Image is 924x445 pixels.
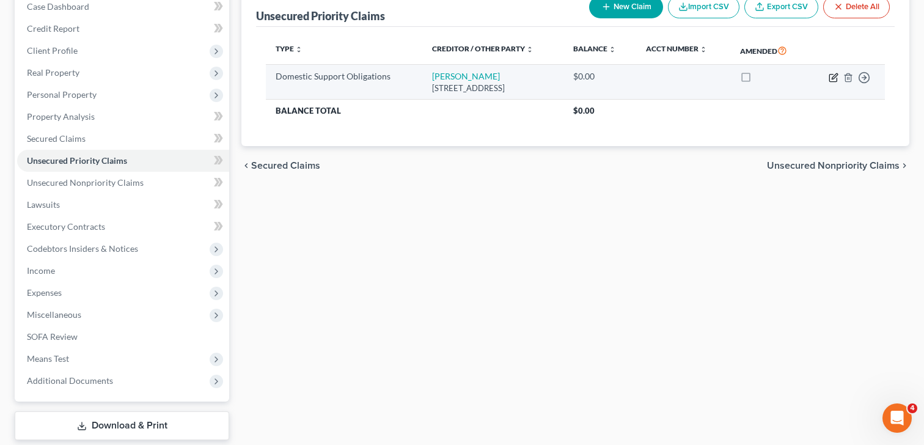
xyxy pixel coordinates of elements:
span: Codebtors Insiders & Notices [27,243,138,254]
span: Lawsuits [27,199,60,210]
i: unfold_more [609,46,616,53]
div: $0.00 [573,70,626,83]
span: Property Analysis [27,111,95,122]
span: Credit Report [27,23,79,34]
span: Real Property [27,67,79,78]
span: Client Profile [27,45,78,56]
span: Miscellaneous [27,309,81,320]
span: Personal Property [27,89,97,100]
a: Secured Claims [17,128,229,150]
span: Income [27,265,55,276]
i: unfold_more [295,46,302,53]
a: Executory Contracts [17,216,229,238]
span: Means Test [27,353,69,364]
div: Domestic Support Obligations [276,70,413,83]
a: Balance unfold_more [573,44,616,53]
a: Creditor / Other Party unfold_more [432,44,533,53]
div: [STREET_ADDRESS] [432,83,554,94]
i: chevron_right [900,161,909,171]
span: $0.00 [573,106,595,116]
a: Credit Report [17,18,229,40]
a: SOFA Review [17,326,229,348]
span: Unsecured Nonpriority Claims [767,161,900,171]
th: Balance Total [266,100,563,122]
iframe: Intercom live chat [882,403,912,433]
span: 4 [908,403,917,413]
span: Unsecured Priority Claims [27,155,127,166]
div: Unsecured Priority Claims [256,9,385,23]
button: chevron_left Secured Claims [241,161,320,171]
span: Unsecured Nonpriority Claims [27,177,144,188]
a: Unsecured Nonpriority Claims [17,172,229,194]
button: Unsecured Nonpriority Claims chevron_right [767,161,909,171]
a: [PERSON_NAME] [432,71,500,81]
a: Type unfold_more [276,44,302,53]
span: SOFA Review [27,331,78,342]
a: Unsecured Priority Claims [17,150,229,172]
span: Case Dashboard [27,1,89,12]
a: Lawsuits [17,194,229,216]
span: Secured Claims [27,133,86,144]
span: Executory Contracts [27,221,105,232]
span: Expenses [27,287,62,298]
i: chevron_left [241,161,251,171]
a: Download & Print [15,411,229,440]
span: Additional Documents [27,375,113,386]
th: Amended [730,37,808,65]
i: unfold_more [526,46,533,53]
i: unfold_more [700,46,707,53]
a: Acct Number unfold_more [646,44,707,53]
span: Secured Claims [251,161,320,171]
a: Property Analysis [17,106,229,128]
